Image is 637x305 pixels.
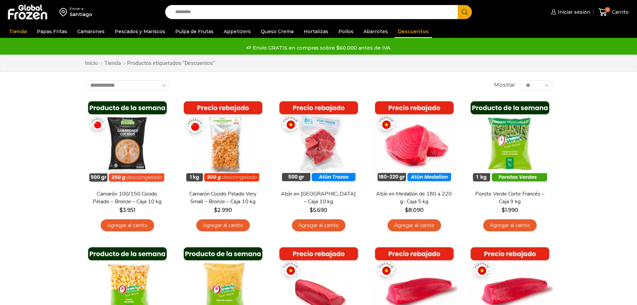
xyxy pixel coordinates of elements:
a: Pulpa de Frutas [172,25,217,38]
a: Hortalizas [300,25,332,38]
a: Inicio [85,60,98,67]
a: Agregar al carrito: “Atún en Trozos - Caja 10 kg” [292,219,345,232]
nav: Breadcrumb [85,60,215,67]
a: Atún en [GEOGRAPHIC_DATA] – Caja 10 kg [280,190,357,206]
span: Mostrar [494,81,515,89]
a: Atún en Medallón de 180 a 220 g- Caja 5 kg [376,190,452,206]
a: Pollos [335,25,357,38]
div: Enviar a [70,6,92,11]
a: Camarón 100/150 Cocido Pelado – Bronze – Caja 10 kg [89,190,166,206]
bdi: 1.990 [502,207,518,213]
a: Appetizers [220,25,254,38]
span: Iniciar sesión [556,9,590,15]
a: Queso Crema [257,25,297,38]
a: Descuentos [395,25,432,38]
a: Tienda [6,25,30,38]
a: Tienda [104,60,121,67]
a: Agregar al carrito: “Camarón Cocido Pelado Very Small - Bronze - Caja 10 kg” [196,219,250,232]
span: $ [214,207,217,213]
div: Santiago [70,11,92,18]
a: Papas Fritas [33,25,71,38]
span: $ [502,207,505,213]
button: Search button [458,5,472,19]
span: $ [119,207,123,213]
bdi: 3.951 [119,207,135,213]
a: Agregar al carrito: “Atún en Medallón de 180 a 220 g- Caja 5 kg” [388,219,441,232]
a: Abarrotes [360,25,391,38]
a: Camarones [74,25,108,38]
a: Poroto Verde Corte Francés – Caja 9 kg [471,190,548,206]
select: Pedido de la tienda [85,80,170,90]
h1: Productos etiquetados “Descuentos” [127,60,215,66]
img: address-field-icon.svg [60,6,70,18]
span: $ [405,207,408,213]
span: Carrito [610,9,629,15]
a: Pescados y Mariscos [111,25,169,38]
span: $ [310,207,313,213]
a: Agregar al carrito: “Poroto Verde Corte Francés - Caja 9 kg” [483,219,537,232]
a: Agregar al carrito: “Camarón 100/150 Cocido Pelado - Bronze - Caja 10 kg” [101,219,154,232]
bdi: 2.990 [214,207,232,213]
span: 0 [605,7,610,12]
bdi: 8.090 [405,207,424,213]
bdi: 5.690 [310,207,327,213]
a: Iniciar sesión [549,5,590,19]
a: 0 Carrito [597,4,630,20]
a: Camarón Cocido Pelado Very Small – Bronze – Caja 10 kg [184,190,261,206]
